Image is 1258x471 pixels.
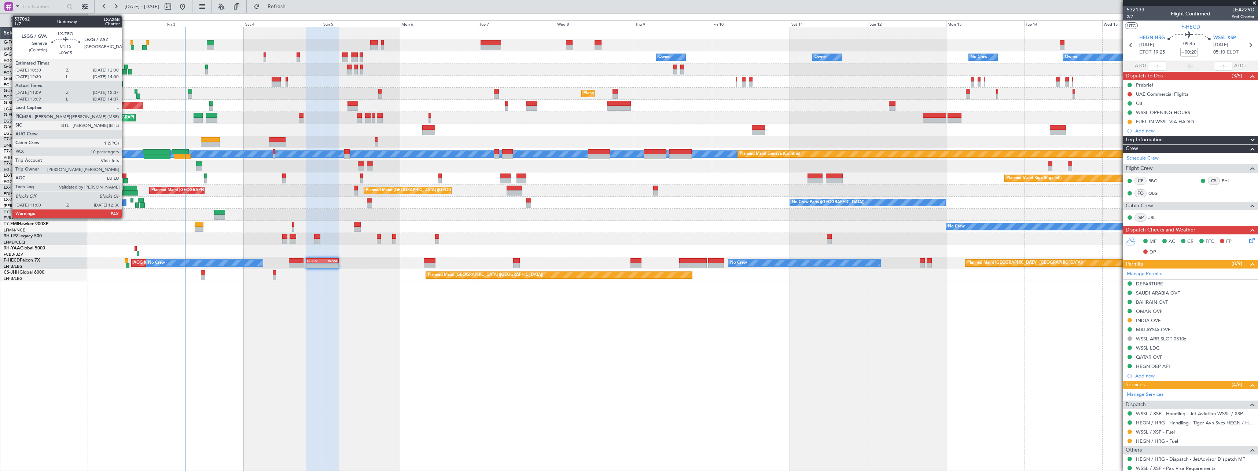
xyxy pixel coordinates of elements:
[1127,155,1159,162] a: Schedule Crew
[4,210,20,214] span: T7-DYN
[1139,41,1154,49] span: [DATE]
[730,258,747,269] div: No Crew
[1148,178,1165,184] a: RBO
[322,263,338,268] div: -
[1181,23,1200,31] span: F-HECD
[4,264,23,269] a: LFPB/LBG
[790,20,868,27] div: Sat 11
[4,161,19,166] span: T7-LZZI
[1126,401,1146,409] span: Dispatch
[1136,456,1245,462] a: HEGN / HRG - Dispatch - JetAdvisor Dispatch MT
[1136,308,1162,314] div: OMAN OVF
[4,155,25,160] a: VHHH/HKG
[4,252,23,257] a: FCBB/BZV
[1206,238,1214,245] span: FFC
[1232,381,1242,388] span: (4/6)
[584,88,699,99] div: Planned Maint [GEOGRAPHIC_DATA] ([GEOGRAPHIC_DATA])
[428,270,543,281] div: Planned Maint [GEOGRAPHIC_DATA] ([GEOGRAPHIC_DATA])
[307,263,323,268] div: -
[4,40,22,45] span: G-FOMO
[4,246,45,251] a: 9H-YAAGlobal 5000
[4,94,26,100] a: EGGW/LTN
[4,82,23,88] a: EGLF/FAB
[125,3,159,10] span: [DATE] - [DATE]
[1134,213,1147,222] div: ISP
[4,198,21,202] span: LX-AOA
[1171,10,1210,18] div: Flight Confirmed
[556,20,634,27] div: Wed 8
[1213,41,1228,49] span: [DATE]
[244,20,322,27] div: Sat 4
[712,20,790,27] div: Fri 10
[1126,72,1163,80] span: Dispatch To-Dos
[1126,202,1153,210] span: Cabin Crew
[4,270,44,275] a: CS-JHHGlobal 6000
[1149,62,1166,70] input: --:--
[4,77,46,81] a: G-SIRSCitation Excel
[4,89,21,93] span: G-JAGA
[1232,260,1242,267] span: (8/9)
[4,70,26,76] a: EGNR/CEG
[400,20,478,27] div: Mon 6
[1169,238,1175,245] span: AC
[1127,6,1144,14] span: 532133
[946,20,1024,27] div: Mon 13
[1136,336,1186,342] div: WSSL ARR SLOT 0510z
[4,215,22,221] a: EVRA/RIX
[4,58,26,63] a: EGGW/LTN
[4,210,52,214] a: T7-DYNChallenger 604
[1222,178,1238,184] a: PHL
[4,234,42,238] a: 9H-LPZLegacy 500
[1136,420,1254,426] a: HEGN / HRG - Handling - Tiger Avn Svcs HEGN / HRG
[1136,82,1153,88] div: Prebrief
[1126,145,1138,153] span: Crew
[1183,40,1195,48] span: 09:45
[4,258,40,263] a: F-HECDFalcon 7X
[19,18,77,23] span: Only With Activity
[1136,109,1190,116] div: WSSL OPENING HOURS
[634,20,712,27] div: Thu 9
[4,137,24,142] span: T7-N1960
[133,258,210,269] div: AOG Maint Paris ([GEOGRAPHIC_DATA])
[4,46,26,51] a: EGGW/LTN
[4,125,22,129] span: G-VNOR
[478,20,556,27] div: Tue 7
[948,221,965,232] div: No Crew
[366,185,481,196] div: Planned Maint [GEOGRAPHIC_DATA] ([GEOGRAPHIC_DATA])
[1136,429,1175,435] a: WSSL / XSP - Fuel
[1127,391,1163,398] a: Manage Services
[1136,354,1162,360] div: QATAR OVF
[1126,226,1195,234] span: Dispatch Checks and Weather
[792,197,864,208] div: No Crew Paris ([GEOGRAPHIC_DATA])
[4,222,48,226] a: T7-EMIHawker 900XP
[4,203,47,209] a: [PERSON_NAME]/QSA
[1213,49,1225,56] span: 05:10
[4,191,25,197] a: EDLW/DTM
[4,89,46,93] a: G-JAGAPhenom 300
[1024,20,1102,27] div: Tue 14
[4,246,20,251] span: 9H-YAA
[1126,260,1143,269] span: Permits
[4,101,19,105] span: G-SPCY
[1126,381,1145,389] span: Services
[1136,299,1168,305] div: BAHRAIN OVF
[868,20,946,27] div: Sun 12
[4,186,18,190] span: LX-INB
[4,222,18,226] span: T7-EMI
[4,65,21,69] span: G-GARE
[4,227,25,233] a: LFMN/NCE
[4,174,43,178] a: LX-TROLegacy 650
[814,52,827,63] div: Owner
[971,52,987,63] div: No Crew
[740,149,800,160] div: Planned Maint Geneva (Cointrin)
[4,125,53,129] a: G-VNORChallenger 650
[4,167,23,172] a: EGLF/FAB
[148,258,165,269] div: No Crew
[250,1,294,12] button: Refresh
[1139,49,1151,56] span: ETOT
[307,259,323,263] div: HEGN
[1134,189,1147,197] div: FO
[4,77,18,81] span: G-SIRS
[1136,118,1194,125] div: FUEL IN WSSL VIA HADID
[4,143,26,148] a: DNMM/LOS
